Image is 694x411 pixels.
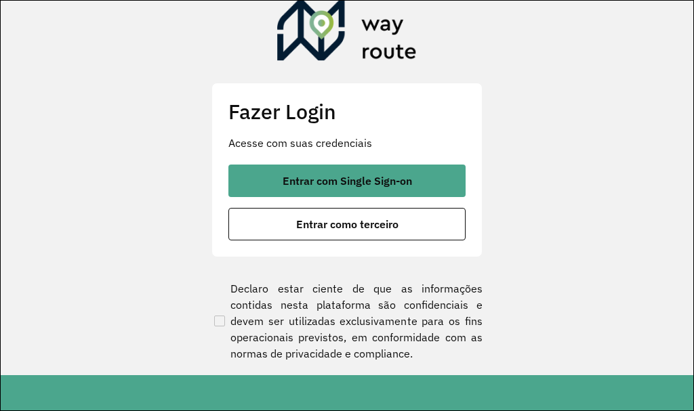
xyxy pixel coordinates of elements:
[277,1,417,66] img: Roteirizador AmbevTech
[296,219,399,230] span: Entrar como terceiro
[211,280,483,362] label: Declaro estar ciente de que as informações contidas nesta plataforma são confidenciais e devem se...
[228,165,466,197] button: button
[228,135,466,151] p: Acesse com suas credenciais
[228,100,466,125] h2: Fazer Login
[283,175,412,186] span: Entrar com Single Sign-on
[228,208,466,240] button: button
